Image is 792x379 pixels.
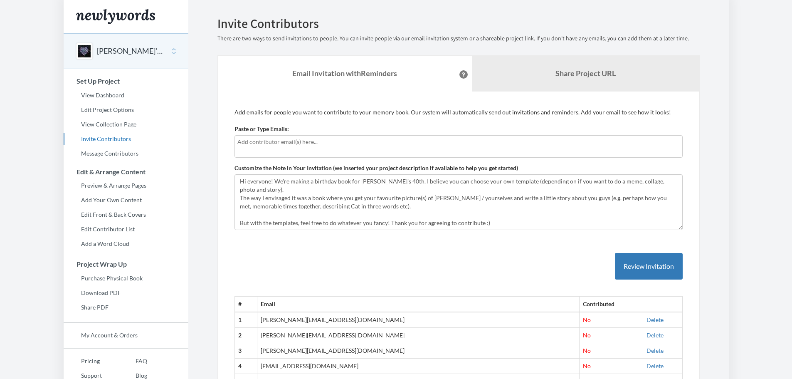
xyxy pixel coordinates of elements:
span: No [583,332,591,339]
h3: Project Wrap Up [64,260,188,268]
a: Delete [646,332,664,339]
span: No [583,347,591,354]
a: Download PDF [64,287,188,299]
td: [PERSON_NAME][EMAIL_ADDRESS][DOMAIN_NAME] [257,312,580,327]
h2: Invite Contributors [217,17,700,30]
label: Customize the Note in Your Invitation (we inserted your project description if available to help ... [234,164,518,172]
b: Share Project URL [555,69,616,78]
input: Add contributor email(s) here... [237,137,680,146]
a: My Account & Orders [64,329,188,342]
button: Review Invitation [615,253,683,280]
p: Add emails for people you want to contribute to your memory book. Our system will automatically s... [234,108,683,116]
a: Edit Contributor List [64,223,188,235]
th: Contributed [580,297,643,312]
a: Preview & Arrange Pages [64,179,188,192]
a: Add a Word Cloud [64,238,188,250]
button: [PERSON_NAME]'s 40th [97,46,164,57]
textarea: Hi everyone! We're making a birthday book for [PERSON_NAME]'s 40th. I believe you can choose your... [234,174,683,230]
a: Message Contributors [64,147,188,160]
th: 1 [234,312,257,327]
a: Delete [646,347,664,354]
a: Invite Contributors [64,133,188,145]
img: Newlywords logo [76,9,155,24]
th: 3 [234,343,257,359]
th: # [234,297,257,312]
td: [PERSON_NAME][EMAIL_ADDRESS][DOMAIN_NAME] [257,343,580,359]
th: 2 [234,328,257,343]
a: View Collection Page [64,118,188,131]
a: Share PDF [64,301,188,314]
a: FAQ [118,355,147,367]
th: 4 [234,359,257,374]
a: Delete [646,316,664,323]
span: No [583,316,591,323]
a: Delete [646,362,664,369]
a: Add Your Own Content [64,194,188,206]
a: Purchase Physical Book [64,272,188,285]
th: Email [257,297,580,312]
a: Edit Front & Back Covers [64,208,188,221]
label: Paste or Type Emails: [234,125,289,133]
a: Pricing [64,355,118,367]
a: View Dashboard [64,89,188,102]
td: [PERSON_NAME][EMAIL_ADDRESS][DOMAIN_NAME] [257,328,580,343]
td: [EMAIL_ADDRESS][DOMAIN_NAME] [257,359,580,374]
strong: Email Invitation with Reminders [292,69,397,78]
h3: Edit & Arrange Content [64,168,188,176]
p: There are two ways to send invitations to people. You can invite people via our email invitation ... [217,35,700,43]
h3: Set Up Project [64,77,188,85]
a: Edit Project Options [64,104,188,116]
span: No [583,362,591,369]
